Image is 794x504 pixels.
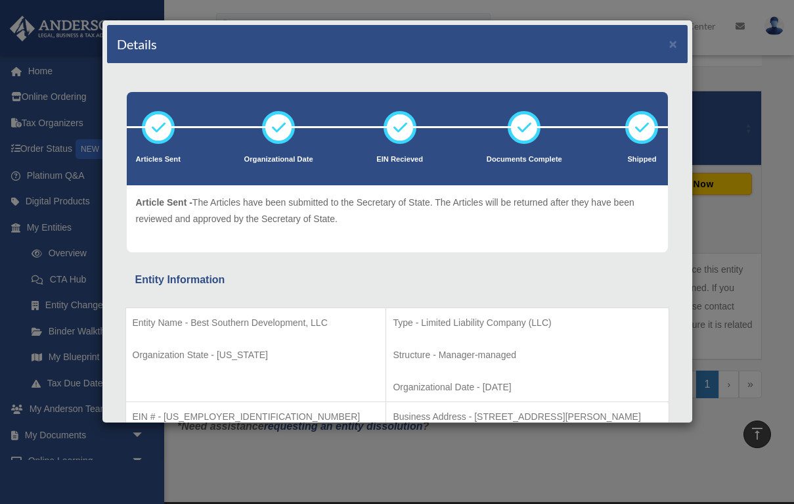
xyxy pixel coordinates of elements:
[393,409,661,425] p: Business Address - [STREET_ADDRESS][PERSON_NAME]
[136,153,181,166] p: Articles Sent
[133,347,380,363] p: Organization State - [US_STATE]
[136,197,192,208] span: Article Sent -
[487,153,562,166] p: Documents Complete
[625,153,658,166] p: Shipped
[376,153,423,166] p: EIN Recieved
[117,35,157,53] h4: Details
[135,271,659,289] div: Entity Information
[393,379,661,396] p: Organizational Date - [DATE]
[669,37,678,51] button: ×
[133,315,380,331] p: Entity Name - Best Southern Development, LLC
[393,315,661,331] p: Type - Limited Liability Company (LLC)
[393,347,661,363] p: Structure - Manager-managed
[133,409,380,425] p: EIN # - [US_EMPLOYER_IDENTIFICATION_NUMBER]
[244,153,313,166] p: Organizational Date
[136,195,659,227] p: The Articles have been submitted to the Secretary of State. The Articles will be returned after t...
